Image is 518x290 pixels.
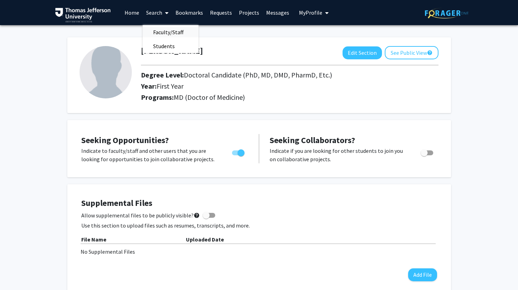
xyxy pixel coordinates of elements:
div: Toggle [229,147,248,157]
span: My Profile [299,9,322,16]
span: Doctoral Candidate (PhD, MD, DMD, PharmD, Etc.) [184,70,332,79]
button: See Public View [385,46,438,59]
button: Edit Section [343,46,382,59]
span: First Year [157,82,183,90]
div: Toggle [418,147,437,157]
b: Uploaded Date [186,236,224,243]
b: File Name [81,236,106,243]
p: Use this section to upload files such as resumes, transcripts, and more. [81,221,437,230]
a: Messages [263,0,293,25]
h2: Year: [141,82,385,90]
img: Thomas Jefferson University Logo [55,8,111,22]
span: Seeking Collaborators? [270,135,355,146]
a: Search [143,0,172,25]
img: Profile Picture [80,46,132,98]
span: Students [143,39,185,53]
h2: Degree Level: [141,71,385,79]
mat-icon: help [194,211,200,220]
button: Add File [408,268,437,281]
h4: Supplemental Files [81,198,437,208]
span: Faculty/Staff [143,25,194,39]
h2: Programs: [141,93,438,102]
p: Indicate if you are looking for other students to join you on collaborative projects. [270,147,407,163]
h1: [PERSON_NAME] [141,46,203,56]
a: Projects [235,0,263,25]
iframe: Chat [5,259,30,285]
div: No Supplemental Files [81,247,438,256]
a: Home [121,0,143,25]
a: Students [143,41,198,51]
mat-icon: help [427,49,433,57]
span: Allow supplemental files to be publicly visible? [81,211,200,220]
span: Seeking Opportunities? [81,135,169,146]
a: Bookmarks [172,0,207,25]
span: MD (Doctor of Medicine) [174,93,245,102]
p: Indicate to faculty/staff and other users that you are looking for opportunities to join collabor... [81,147,219,163]
img: ForagerOne Logo [425,8,468,18]
a: Requests [207,0,235,25]
a: Faculty/Staff [143,27,198,37]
